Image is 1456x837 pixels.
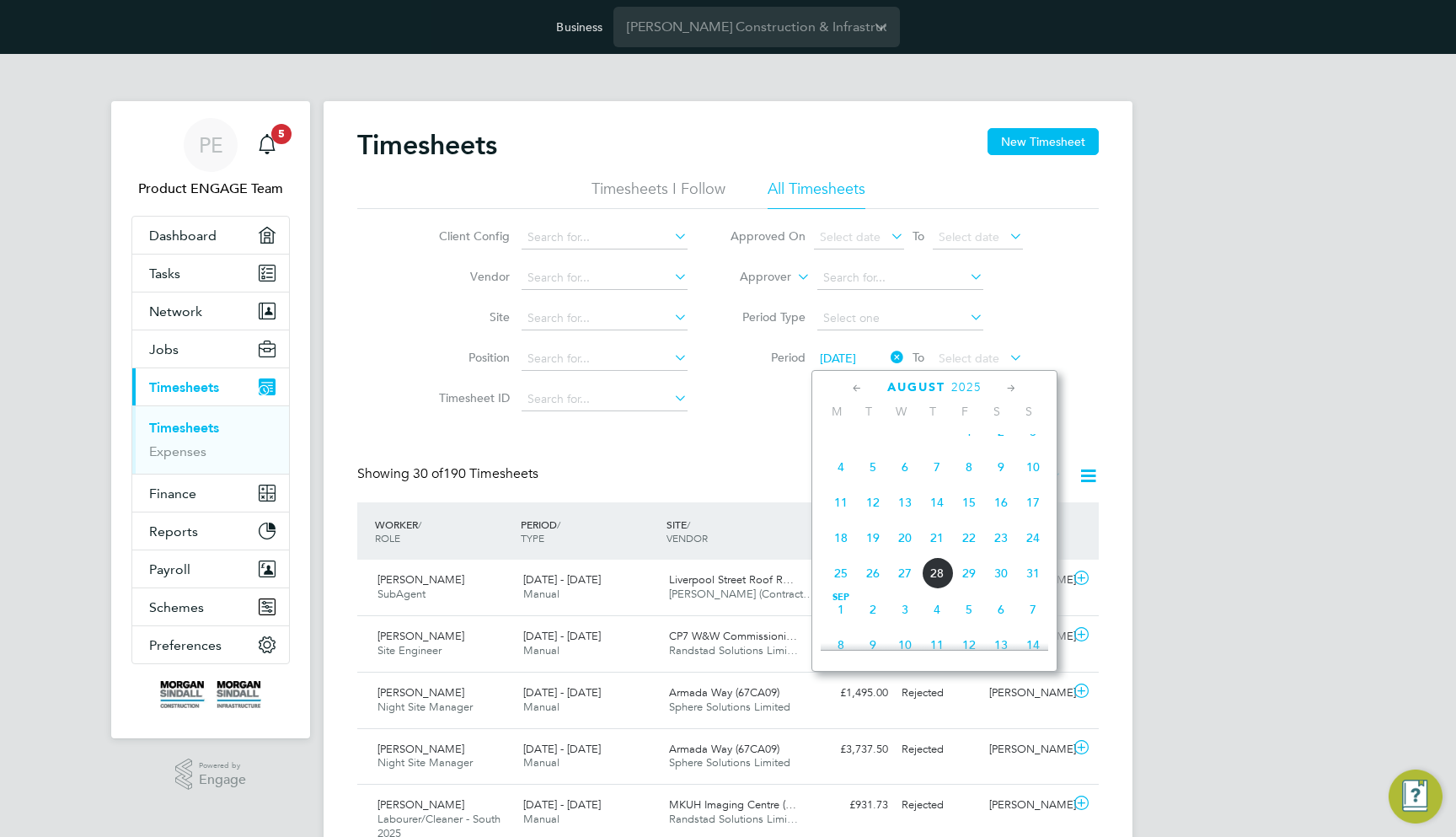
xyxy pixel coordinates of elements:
[853,404,885,419] span: T
[132,255,289,292] a: Tasks
[131,681,290,708] a: Go to home page
[889,629,921,661] span: 10
[889,451,921,483] span: 6
[730,228,806,244] label: Approved On
[982,679,1070,707] div: [PERSON_NAME]
[825,557,857,589] span: 25
[907,346,929,368] span: To
[149,228,217,244] span: Dashboard
[149,561,190,577] span: Payroll
[807,679,895,707] div: £1,495.00
[434,269,510,284] label: Vendor
[951,380,982,394] span: 2025
[857,557,889,589] span: 26
[949,404,981,419] span: F
[889,557,921,589] span: 27
[889,593,921,625] span: 3
[522,347,688,371] input: Search for...
[149,341,179,357] span: Jobs
[175,759,247,791] a: Powered byEngage
[132,512,289,550] button: Reports
[1017,522,1049,554] span: 24
[662,509,808,553] div: SITE
[921,593,953,625] span: 4
[917,404,949,419] span: T
[857,593,889,625] span: 2
[199,759,246,773] span: Powered by
[985,486,1017,518] span: 16
[132,330,289,368] button: Jobs
[418,518,421,531] span: /
[132,217,289,254] a: Dashboard
[825,593,857,625] span: 1
[132,475,289,512] button: Finance
[377,755,473,770] span: Night Site Manager
[821,404,853,419] span: M
[953,593,985,625] span: 5
[434,309,510,325] label: Site
[131,118,290,199] a: PEProduct ENGAGE Team
[523,742,601,756] span: [DATE] - [DATE]
[885,404,917,419] span: W
[523,572,601,587] span: [DATE] - [DATE]
[889,522,921,554] span: 20
[132,405,289,474] div: Timesheets
[985,522,1017,554] span: 23
[895,679,982,707] div: Rejected
[357,128,497,162] h2: Timesheets
[669,587,814,601] span: [PERSON_NAME] (Contract…
[523,629,601,643] span: [DATE] - [DATE]
[669,629,797,643] span: CP7 W&W Commissioni…
[669,755,790,770] span: Sphere Solutions Limited
[825,593,857,602] span: Sep
[149,379,219,395] span: Timesheets
[556,19,602,35] label: Business
[953,451,985,483] span: 8
[939,351,999,366] span: Select date
[820,229,881,244] span: Select date
[921,486,953,518] span: 14
[250,118,284,172] a: 5
[807,791,895,819] div: £931.73
[377,700,473,714] span: Night Site Manager
[857,451,889,483] span: 5
[889,486,921,518] span: 13
[523,812,559,826] span: Manual
[768,179,865,209] li: All Timesheets
[807,566,895,594] div: £26,471.25
[132,626,289,663] button: Preferences
[149,523,198,539] span: Reports
[669,572,794,587] span: Liverpool Street Roof R…
[377,587,426,601] span: SubAgent
[953,486,985,518] span: 15
[377,685,464,700] span: [PERSON_NAME]
[522,266,688,290] input: Search for...
[523,700,559,714] span: Manual
[981,404,1013,419] span: S
[377,742,464,756] span: [PERSON_NAME]
[907,225,929,247] span: To
[413,465,538,482] span: 190 Timesheets
[825,522,857,554] span: 18
[1017,629,1049,661] span: 14
[953,629,985,661] span: 12
[434,350,510,365] label: Position
[857,629,889,661] span: 9
[985,629,1017,661] span: 13
[523,587,559,601] span: Manual
[132,368,289,405] button: Timesheets
[825,486,857,518] span: 11
[131,179,290,199] span: Product ENGAGE Team
[985,451,1017,483] span: 9
[669,812,798,826] span: Randstad Solutions Limi…
[132,550,289,588] button: Payroll
[523,755,559,770] span: Manual
[271,124,292,144] span: 5
[132,292,289,330] button: Network
[985,593,1017,625] span: 6
[149,303,202,319] span: Network
[377,643,442,657] span: Site Engineer
[982,791,1070,819] div: [PERSON_NAME]
[669,700,790,714] span: Sphere Solutions Limited
[111,101,310,738] nav: Main navigation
